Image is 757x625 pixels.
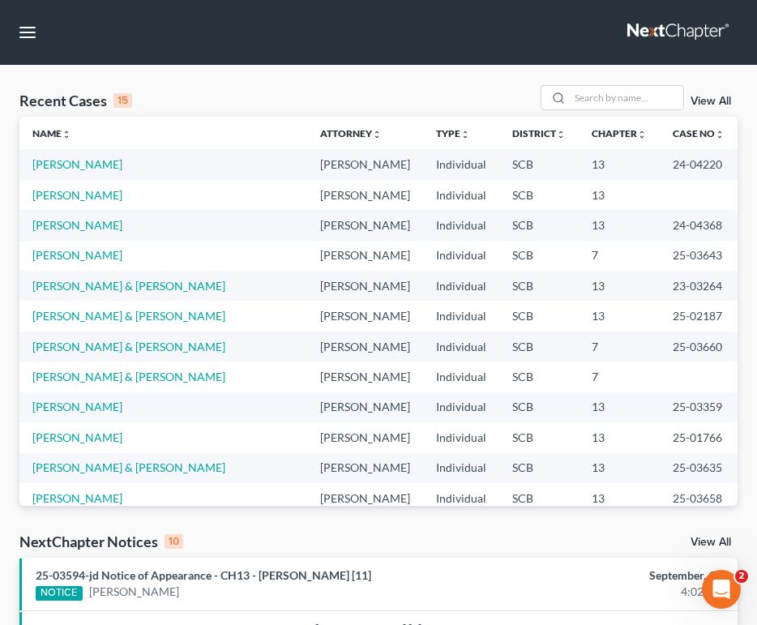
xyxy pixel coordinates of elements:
[32,460,225,474] a: [PERSON_NAME] & [PERSON_NAME]
[660,422,738,452] td: 25-01766
[715,130,725,139] i: unfold_more
[579,301,660,331] td: 13
[307,180,423,210] td: [PERSON_NAME]
[579,392,660,422] td: 13
[637,130,647,139] i: unfold_more
[32,157,122,171] a: [PERSON_NAME]
[579,210,660,240] td: 13
[165,534,183,549] div: 10
[423,149,499,179] td: Individual
[423,210,499,240] td: Individual
[62,130,71,139] i: unfold_more
[579,180,660,210] td: 13
[423,422,499,452] td: Individual
[32,279,225,293] a: [PERSON_NAME] & [PERSON_NAME]
[499,271,579,301] td: SCB
[691,537,731,548] a: View All
[499,392,579,422] td: SCB
[423,453,499,483] td: Individual
[499,362,579,392] td: SCB
[702,570,741,609] iframe: Intercom live chat
[660,210,738,240] td: 24-04368
[307,332,423,362] td: [PERSON_NAME]
[735,570,748,583] span: 2
[499,180,579,210] td: SCB
[423,180,499,210] td: Individual
[307,241,423,271] td: [PERSON_NAME]
[307,422,423,452] td: [PERSON_NAME]
[423,271,499,301] td: Individual
[660,149,738,179] td: 24-04220
[32,370,225,383] a: [PERSON_NAME] & [PERSON_NAME]
[570,86,683,109] input: Search by name...
[660,271,738,301] td: 23-03264
[32,309,225,323] a: [PERSON_NAME] & [PERSON_NAME]
[673,127,725,139] a: Case Nounfold_more
[32,400,122,413] a: [PERSON_NAME]
[32,127,71,139] a: Nameunfold_more
[320,127,382,139] a: Attorneyunfold_more
[307,362,423,392] td: [PERSON_NAME]
[436,127,470,139] a: Typeunfold_more
[307,301,423,331] td: [PERSON_NAME]
[691,96,731,107] a: View All
[499,422,579,452] td: SCB
[579,271,660,301] td: 13
[32,430,122,444] a: [PERSON_NAME]
[579,483,660,513] td: 13
[579,422,660,452] td: 13
[32,188,122,202] a: [PERSON_NAME]
[19,532,183,551] div: NextChapter Notices
[307,483,423,513] td: [PERSON_NAME]
[660,483,738,513] td: 25-03658
[660,453,738,483] td: 25-03635
[579,149,660,179] td: 13
[32,340,225,353] a: [PERSON_NAME] & [PERSON_NAME]
[423,332,499,362] td: Individual
[499,301,579,331] td: SCB
[423,392,499,422] td: Individual
[372,130,382,139] i: unfold_more
[19,91,132,110] div: Recent Cases
[579,332,660,362] td: 7
[592,127,647,139] a: Chapterunfold_more
[36,568,371,582] a: 25-03594-jd Notice of Appearance - CH13 - [PERSON_NAME] [11]
[499,483,579,513] td: SCB
[423,241,499,271] td: Individual
[89,584,179,600] a: [PERSON_NAME]
[307,210,423,240] td: [PERSON_NAME]
[307,271,423,301] td: [PERSON_NAME]
[660,301,738,331] td: 25-02187
[423,483,499,513] td: Individual
[579,241,660,271] td: 7
[499,210,579,240] td: SCB
[32,491,122,505] a: [PERSON_NAME]
[499,453,579,483] td: SCB
[556,130,566,139] i: unfold_more
[660,332,738,362] td: 25-03660
[307,392,423,422] td: [PERSON_NAME]
[460,130,470,139] i: unfold_more
[660,392,738,422] td: 25-03359
[579,362,660,392] td: 7
[579,453,660,483] td: 13
[36,586,83,601] div: NOTICE
[503,584,721,600] div: 4:02PM
[499,332,579,362] td: SCB
[32,248,122,262] a: [PERSON_NAME]
[499,149,579,179] td: SCB
[660,241,738,271] td: 25-03643
[503,567,721,584] div: September, 18
[307,149,423,179] td: [PERSON_NAME]
[307,453,423,483] td: [PERSON_NAME]
[32,218,122,232] a: [PERSON_NAME]
[512,127,566,139] a: Districtunfold_more
[499,241,579,271] td: SCB
[113,93,132,108] div: 15
[423,362,499,392] td: Individual
[423,301,499,331] td: Individual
